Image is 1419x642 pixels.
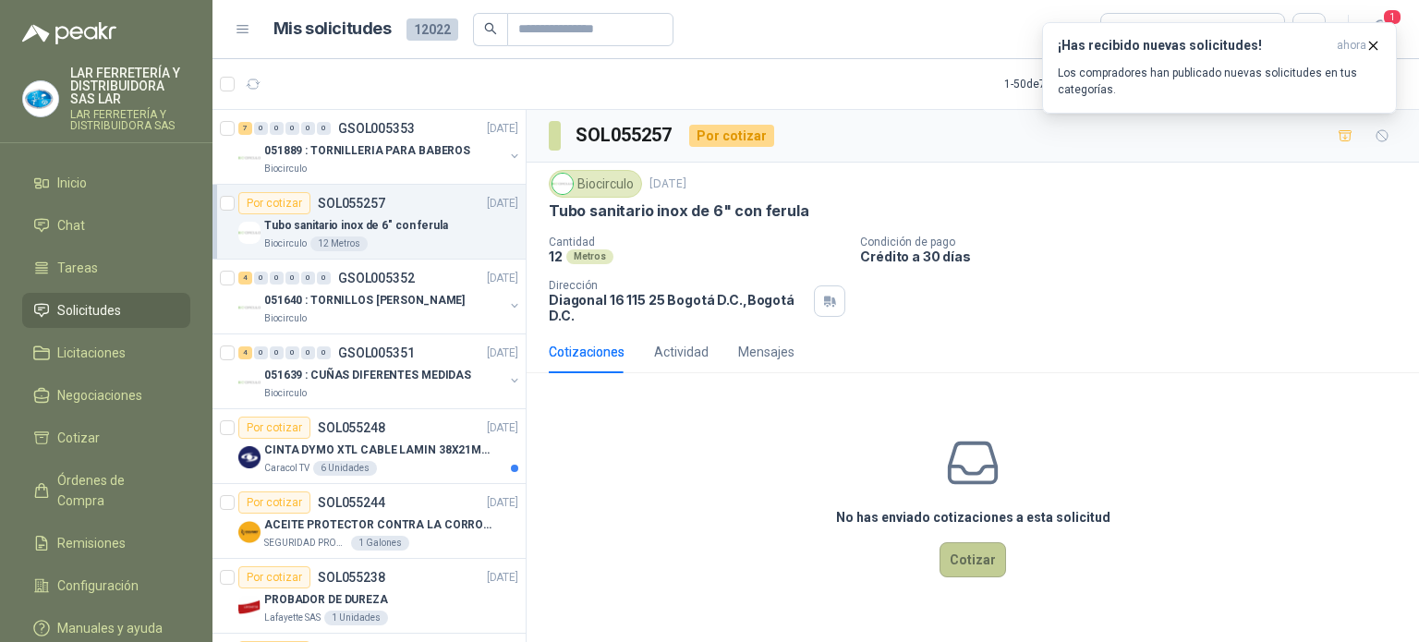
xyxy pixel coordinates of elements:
a: Remisiones [22,526,190,561]
a: Por cotizarSOL055244[DATE] Company LogoACEITE PROTECTOR CONTRA LA CORROSION - PARA LIMPIEZA DE AR... [212,484,526,559]
div: Biocirculo [549,170,642,198]
div: Metros [566,249,613,264]
div: Cotizaciones [549,342,625,362]
div: 0 [301,346,315,359]
div: 0 [270,272,284,285]
a: Solicitudes [22,293,190,328]
span: Chat [57,215,85,236]
p: Biocirculo [264,386,307,401]
div: 4 [238,272,252,285]
p: Lafayette SAS [264,611,321,625]
img: Company Logo [238,297,261,319]
span: Licitaciones [57,343,126,363]
p: GSOL005351 [338,346,415,359]
a: Tareas [22,250,190,285]
div: Por cotizar [238,192,310,214]
p: Cantidad [549,236,845,248]
span: Órdenes de Compra [57,470,173,511]
div: 0 [317,122,331,135]
p: Biocirculo [264,162,307,176]
a: Configuración [22,568,190,603]
p: [DATE] [487,270,518,287]
div: Por cotizar [689,125,774,147]
div: Por cotizar [238,417,310,439]
h3: SOL055257 [576,121,674,150]
span: 1 [1382,8,1402,26]
a: Negociaciones [22,378,190,413]
p: Diagonal 16 115 25 Bogotá D.C. , Bogotá D.C. [549,292,807,323]
div: 4 [238,346,252,359]
img: Logo peakr [22,22,116,44]
p: [DATE] [487,569,518,587]
a: 4 0 0 0 0 0 GSOL005351[DATE] Company Logo051639 : CUÑAS DIFERENTES MEDIDASBiocirculo [238,342,522,401]
p: GSOL005353 [338,122,415,135]
span: Inicio [57,173,87,193]
span: search [484,22,497,35]
span: Remisiones [57,533,126,553]
div: 0 [301,272,315,285]
span: Configuración [57,575,139,596]
button: 1 [1364,13,1397,46]
img: Company Logo [238,147,261,169]
span: Negociaciones [57,385,142,406]
div: 0 [285,346,299,359]
img: Company Logo [238,596,261,618]
h3: ¡Has recibido nuevas solicitudes! [1058,38,1329,54]
button: ¡Has recibido nuevas solicitudes!ahora Los compradores han publicado nuevas solicitudes en tus ca... [1042,22,1397,114]
div: 7 [238,122,252,135]
div: 12 Metros [310,236,368,251]
a: Chat [22,208,190,243]
img: Company Logo [238,222,261,244]
div: 0 [254,346,268,359]
a: Órdenes de Compra [22,463,190,518]
img: Company Logo [552,174,573,194]
p: 051889 : TORNILLERIA PARA BABEROS [264,142,470,160]
div: Todas [1112,19,1151,40]
div: 1 Unidades [324,611,388,625]
p: Dirección [549,279,807,292]
div: 0 [317,272,331,285]
span: Cotizar [57,428,100,448]
p: SOL055244 [318,496,385,509]
a: Por cotizarSOL055257[DATE] Company LogoTubo sanitario inox de 6" con ferulaBiocirculo12 Metros [212,185,526,260]
a: Inicio [22,165,190,200]
p: Condición de pago [860,236,1412,248]
p: Tubo sanitario inox de 6" con ferula [549,201,809,221]
a: Cotizar [22,420,190,455]
span: Tareas [57,258,98,278]
span: 12022 [406,18,458,41]
div: 0 [254,272,268,285]
p: [DATE] [487,494,518,512]
img: Company Logo [238,446,261,468]
p: CINTA DYMO XTL CABLE LAMIN 38X21MMBLANCO [264,442,494,459]
div: 0 [270,346,284,359]
a: Por cotizarSOL055238[DATE] Company LogoPROBADOR DE DUREZALafayette SAS1 Unidades [212,559,526,634]
p: [DATE] [649,176,686,193]
p: [DATE] [487,195,518,212]
img: Company Logo [23,81,58,116]
div: 0 [285,122,299,135]
p: LAR FERRETERÍA Y DISTRIBUIDORA SAS LAR [70,67,190,105]
p: Los compradores han publicado nuevas solicitudes en tus categorías. [1058,65,1381,98]
div: 0 [301,122,315,135]
p: Tubo sanitario inox de 6" con ferula [264,217,448,235]
span: Manuales y ayuda [57,618,163,638]
p: ACEITE PROTECTOR CONTRA LA CORROSION - PARA LIMPIEZA DE ARMAMENTO [264,516,494,534]
img: Company Logo [238,521,261,543]
p: SOL055248 [318,421,385,434]
span: ahora [1337,38,1366,54]
button: Cotizar [940,542,1006,577]
p: Caracol TV [264,461,309,476]
p: SOL055238 [318,571,385,584]
p: Crédito a 30 días [860,248,1412,264]
div: 0 [285,272,299,285]
p: Biocirculo [264,236,307,251]
a: Licitaciones [22,335,190,370]
p: PROBADOR DE DUREZA [264,591,388,609]
div: 0 [317,346,331,359]
p: 051639 : CUÑAS DIFERENTES MEDIDAS [264,367,471,384]
p: 051640 : TORNILLOS [PERSON_NAME] [264,292,465,309]
div: Mensajes [738,342,794,362]
p: [DATE] [487,120,518,138]
a: Por cotizarSOL055248[DATE] Company LogoCINTA DYMO XTL CABLE LAMIN 38X21MMBLANCOCaracol TV6 Unidades [212,409,526,484]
